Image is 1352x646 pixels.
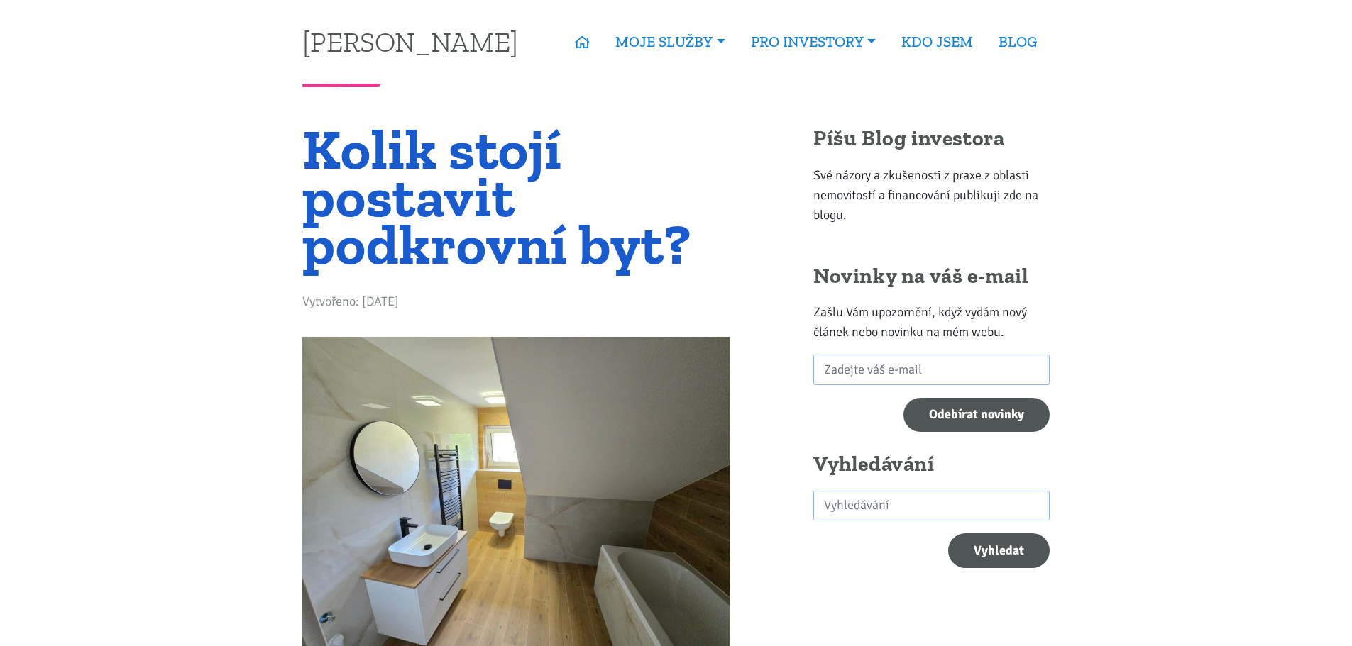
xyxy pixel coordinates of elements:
[813,263,1050,290] h2: Novinky na váš e-mail
[738,26,889,58] a: PRO INVESTORY
[813,451,1050,478] h2: Vyhledávání
[889,26,986,58] a: KDO JSEM
[302,126,730,269] h1: Kolik stojí postavit podkrovní byt?
[813,126,1050,152] h2: Píšu Blog investora
[986,26,1050,58] a: BLOG
[903,398,1050,433] input: Odebírat novinky
[603,26,737,58] a: MOJE SLUŽBY
[302,28,518,55] a: [PERSON_NAME]
[813,355,1050,385] input: Zadejte váš e-mail
[813,165,1050,225] p: Své názory a zkušenosti z praxe z oblasti nemovitostí a financování publikuji zde na blogu.
[813,302,1050,342] p: Zašlu Vám upozornění, když vydám nový článek nebo novinku na mém webu.
[302,291,730,318] div: Vytvořeno: [DATE]
[813,491,1050,521] input: search
[948,533,1050,568] button: Vyhledat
